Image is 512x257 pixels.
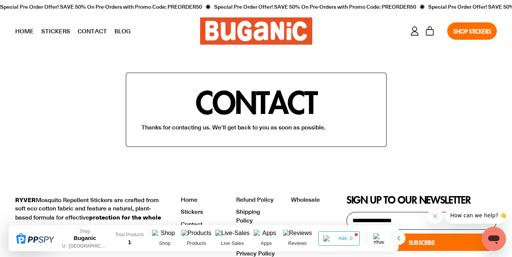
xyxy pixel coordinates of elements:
[11,22,38,40] a: Home
[236,249,275,257] a: Privacy Policy
[291,195,320,203] a: Wholesale
[346,234,497,251] button: Subscribe
[214,3,416,11] span: Special Pre Order Offer! SAVE 50% On Pre-Orders with Promo Code: PREORDER50
[427,209,443,224] iframe: Close message
[181,195,197,203] a: Home
[74,22,111,40] a: Contact
[236,207,260,224] a: Shipping Policy
[200,17,312,45] img: Buganic
[5,5,61,11] span: How can we help? 👋
[141,88,371,115] h1: Contact
[15,195,36,204] strong: RYVER
[482,227,506,251] iframe: Button to launch messaging window
[38,22,74,40] a: Stickers
[346,195,497,204] h2: Sign up to our newsletter
[15,212,161,230] strong: protection for the whole family
[141,123,371,131] p: Thanks for contacting us. We'll get back to you as soon as possible.
[236,195,274,203] a: Refund Policy
[15,195,166,231] div: Mosquito Repellent Stickers are crafted from soft eco cotton fabric and feature a natural, plant-...
[446,207,506,224] iframe: Message from company
[181,207,203,215] a: Stickers
[447,22,497,40] a: Shop Stickers
[181,220,202,228] a: Contact
[111,22,135,40] a: Blog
